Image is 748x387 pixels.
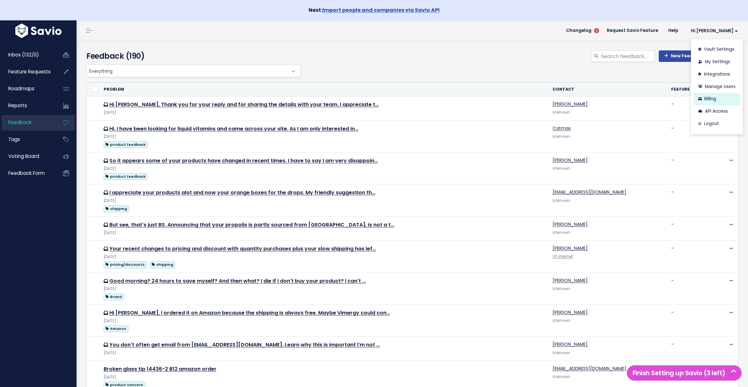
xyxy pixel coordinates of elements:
[553,318,570,323] span: Unknown
[683,26,743,36] a: Hi [PERSON_NAME]
[109,245,376,252] a: Your recent changes to pricing and discount with quantity purchases plus your slow shipping has lef…
[553,134,570,139] span: Unknown
[322,6,440,14] a: Import people and companies via Savio API
[104,260,147,268] a: pricing/discounts
[600,50,655,62] input: Search feedback...
[553,110,570,115] span: Unknown
[2,149,53,164] a: Voting Board
[553,365,626,372] a: [EMAIL_ADDRESS][DOMAIN_NAME]
[693,93,740,105] a: Billing
[693,56,740,68] a: My Settings
[109,157,378,164] a: So it appears some of your products have changed in recent times. I have to say I am very disappoin…
[691,39,743,134] div: Hi [PERSON_NAME]
[87,65,288,77] span: Everything
[104,173,148,180] span: product feedback
[14,24,63,38] img: logo-white.9d6f32f41409.svg
[553,166,570,171] span: Unknown
[553,221,588,227] a: [PERSON_NAME]
[104,261,147,268] span: pricing/discounts
[691,28,738,33] span: Hi [PERSON_NAME]
[553,286,570,291] span: Unknown
[104,166,545,172] div: [DATE]
[667,337,706,361] td: -
[104,133,545,140] div: [DATE]
[104,109,545,116] div: [DATE]
[2,98,53,113] a: Reports
[86,64,301,77] span: Everything
[309,6,440,14] strong: Next:
[693,118,740,130] a: Logout
[667,120,706,152] td: -
[100,83,549,96] th: Problem
[667,96,706,120] td: -
[2,64,53,79] a: Feature Requests
[693,80,740,93] a: Manage Users
[104,254,545,260] div: [DATE]
[86,50,297,62] h4: Feedback (190)
[104,350,545,356] div: [DATE]
[109,341,380,348] a: You don't often get email from [EMAIL_ADDRESS][DOMAIN_NAME]. Learn why this is important I'm not …
[104,140,148,148] a: product feedback
[659,50,710,62] a: New Feedback
[2,166,53,181] a: Feedback form
[630,368,739,378] h5: Finish Setting up Savio (3 left)
[104,293,124,301] a: Brand
[553,101,588,107] a: [PERSON_NAME]
[104,230,545,236] div: [DATE]
[2,48,53,62] a: Inbox (132/0)
[150,261,175,268] span: shipping
[553,157,588,163] a: [PERSON_NAME]
[104,172,148,180] a: product feedback
[2,132,53,147] a: Tags
[693,105,740,118] a: API Access
[553,309,588,316] a: [PERSON_NAME]
[8,136,20,143] span: Tags
[8,119,32,126] span: Feedback
[109,221,394,228] a: But see, that's just BS. Announcing that your propolis is partly sourced from [GEOGRAPHIC_DATA], ...
[667,241,706,272] td: -
[109,309,390,316] a: Hi [PERSON_NAME], I ordered it on Amazon because the shipping is always free. Maybe Vimergy could...
[553,374,570,379] span: Unknown
[667,272,706,304] td: -
[104,365,216,373] a: Broken glass tip 14436-2 B12 amazon order
[109,125,358,132] a: Hi, I have been looking for liquid vitamins and came across your site. As I am only interested in…
[109,101,379,108] a: Hi [PERSON_NAME], Thank you for your reply and for sharing the details with your team. I apprecia...
[104,294,124,300] span: Brand
[104,374,545,381] div: [DATE]
[667,304,706,336] td: -
[553,277,588,284] a: [PERSON_NAME]
[104,324,128,332] a: Amazon
[667,184,706,216] td: -
[553,125,571,131] a: Catmas
[553,245,588,251] a: [PERSON_NAME]
[104,205,129,212] span: shipping
[104,141,148,148] span: product feedback
[104,286,545,292] div: [DATE]
[693,68,740,80] a: Integrations
[104,205,129,212] a: shipping
[2,115,53,130] a: Feedback
[594,28,599,33] span: 5
[8,85,34,92] span: Roadmaps
[553,341,588,347] a: [PERSON_NAME]
[104,318,545,324] div: [DATE]
[553,189,626,195] a: [EMAIL_ADDRESS][DOMAIN_NAME]
[2,81,53,96] a: Roadmaps
[693,43,740,56] a: Vault Settings
[104,197,545,204] div: [DATE]
[553,350,570,355] span: Unknown
[553,230,570,235] span: Unknown
[8,153,39,160] span: Voting Board
[104,325,128,332] span: Amazon
[8,170,45,176] span: Feedback form
[549,83,667,96] th: Contact
[109,189,375,196] a: I appreciate your products alot and now your orange boxes for the drops. My friendly suggestion th…
[8,102,27,109] span: Reports
[8,51,39,58] span: Inbox (132/0)
[667,216,706,240] td: -
[663,26,683,35] a: Help
[667,83,706,96] th: Feature
[109,277,366,285] a: Good morning? 24 hours to save myself? And then what? I die if I don't buy your product? I can't …
[553,198,570,203] span: Unknown
[566,28,591,33] span: Changelog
